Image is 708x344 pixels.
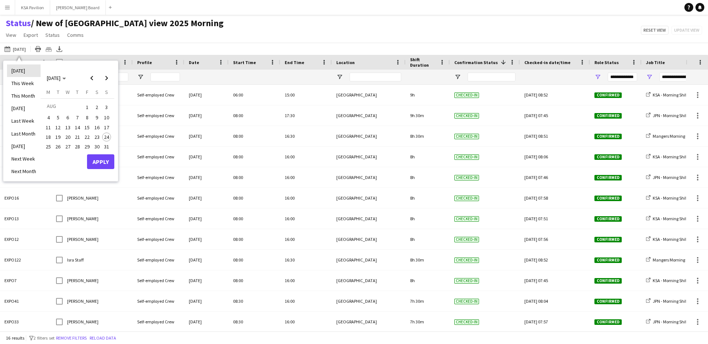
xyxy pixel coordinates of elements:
[646,154,688,159] a: KSA - Morning Shift
[50,0,106,15] button: [PERSON_NAME] Board
[6,18,31,29] a: Status
[229,85,280,105] div: 06:00
[67,257,84,263] span: Isra Staff
[133,208,184,229] div: Self-employed Crew
[406,291,450,311] div: 7h 30m
[63,113,73,122] button: 06-08-2025
[229,312,280,332] div: 08:30
[42,30,63,40] a: Status
[34,45,42,53] app-action-btn: Print
[406,126,450,146] div: 8h 30m
[332,167,406,187] div: [GEOGRAPHIC_DATA]
[7,165,41,178] li: Next Month
[410,57,437,68] span: Shift Duration
[7,115,41,127] li: Last Week
[280,188,332,208] div: 16:00
[63,142,73,151] button: 27-08-2025
[184,188,229,208] div: [DATE]
[653,133,685,139] span: Mangers Morning
[84,71,99,85] button: Previous month
[280,250,332,270] div: 16:30
[406,250,450,270] div: 8h 30m
[133,85,184,105] div: Self-employed Crew
[73,123,82,132] button: 14-08-2025
[133,126,184,146] div: Self-employed Crew
[82,142,92,151] button: 29-08-2025
[406,147,450,167] div: 8h
[524,147,586,167] div: [DATE] 08:06
[76,89,79,95] span: T
[3,45,27,53] button: [DATE]
[64,30,87,40] a: Comms
[454,216,479,222] span: Checked-in
[189,60,199,65] span: Date
[594,196,622,201] span: Confirmed
[102,102,111,112] span: 3
[87,154,114,169] button: Apply
[646,113,688,118] a: JPN - Morning Shift
[102,133,111,141] span: 24
[332,105,406,126] div: [GEOGRAPHIC_DATA]
[15,0,50,15] button: KSA Pavilion
[406,188,450,208] div: 8h
[653,92,688,98] span: KSA - Morning Shift
[83,113,91,122] span: 8
[336,74,343,80] button: Open Filter Menu
[229,105,280,126] div: 08:00
[102,123,111,132] span: 17
[7,152,41,165] li: Next Week
[454,134,479,139] span: Checked-in
[524,250,586,270] div: [DATE] 08:52
[105,89,108,95] span: S
[332,250,406,270] div: [GEOGRAPHIC_DATA]
[44,113,53,122] span: 4
[93,142,101,151] span: 30
[44,45,53,53] app-action-btn: Crew files as ZIP
[137,74,144,80] button: Open Filter Menu
[524,126,586,146] div: [DATE] 08:51
[93,123,101,132] span: 16
[63,123,72,132] span: 13
[83,102,91,112] span: 1
[646,195,688,201] a: KSA - Morning Shift
[454,319,479,325] span: Checked-in
[280,229,332,249] div: 16:00
[454,196,479,201] span: Checked-in
[646,175,688,180] a: JPN - Morning Shift
[332,126,406,146] div: [GEOGRAPHIC_DATA]
[82,101,92,113] button: 01-08-2025
[454,257,479,263] span: Checked-in
[24,32,38,38] span: Export
[67,32,84,38] span: Comms
[646,92,688,98] a: KSA - Morning Shift
[53,113,63,122] button: 05-08-2025
[406,167,450,187] div: 8h
[454,237,479,242] span: Checked-in
[646,74,653,80] button: Open Filter Menu
[524,85,586,105] div: [DATE] 08:52
[67,319,98,324] span: [PERSON_NAME]
[454,175,479,180] span: Checked-in
[229,250,280,270] div: 08:00
[63,142,72,151] span: 27
[280,270,332,291] div: 16:00
[67,195,98,201] span: [PERSON_NAME]
[332,147,406,167] div: [GEOGRAPHIC_DATA]
[88,334,118,342] button: Reload data
[92,113,101,122] button: 09-08-2025
[229,126,280,146] div: 08:00
[653,257,685,263] span: Mangers Morning
[184,229,229,249] div: [DATE]
[83,123,91,132] span: 15
[44,71,69,85] button: Choose month and year
[46,89,50,95] span: M
[653,195,688,201] span: KSA - Morning Shift
[7,140,41,152] li: [DATE]
[45,32,60,38] span: Status
[44,123,53,132] span: 11
[63,113,72,122] span: 6
[92,142,101,151] button: 30-08-2025
[594,257,622,263] span: Confirmed
[280,105,332,126] div: 17:30
[63,133,72,141] span: 20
